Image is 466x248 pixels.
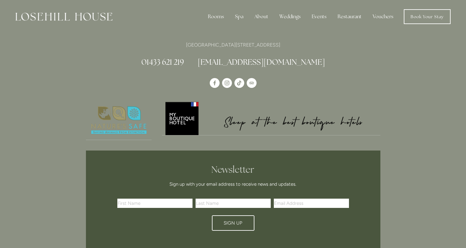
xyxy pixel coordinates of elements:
p: Sign up with your email address to receive news and updates. [120,180,347,188]
span: Sign Up [224,220,242,226]
a: Book Your Stay [404,9,451,24]
div: Rooms [203,10,229,23]
img: Losehill House [15,13,112,21]
a: Instagram [222,78,232,88]
a: [EMAIL_ADDRESS][DOMAIN_NAME] [198,57,325,67]
a: TikTok [234,78,244,88]
a: TripAdvisor [247,78,257,88]
div: Spa [230,10,248,23]
div: Weddings [274,10,306,23]
input: First Name [117,199,192,208]
input: Last Name [196,199,271,208]
a: Losehill House Hotel & Spa [210,78,220,88]
h2: Newsletter [120,164,347,175]
img: Nature's Safe - Logo [86,101,152,140]
a: 01433 621 219 [141,57,184,67]
a: Vouchers [368,10,398,23]
img: My Boutique Hotel - Logo [162,101,380,135]
input: Email Address [274,199,349,208]
div: About [249,10,273,23]
div: Events [307,10,331,23]
p: [GEOGRAPHIC_DATA][STREET_ADDRESS] [86,41,380,49]
div: Restaurant [333,10,367,23]
button: Sign Up [212,215,254,231]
